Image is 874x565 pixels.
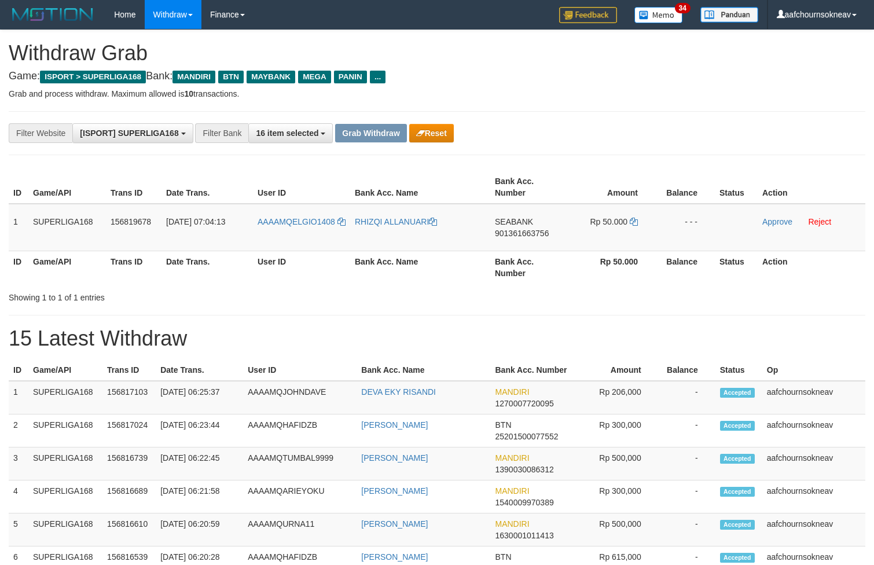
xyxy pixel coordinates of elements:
[28,204,106,251] td: SUPERLIGA168
[72,123,193,143] button: [ISPORT] SUPERLIGA168
[9,123,72,143] div: Filter Website
[495,420,512,430] span: BTN
[253,171,350,204] th: User ID
[184,89,193,98] strong: 10
[573,447,659,480] td: Rp 500,000
[9,287,355,303] div: Showing 1 to 1 of 1 entries
[243,513,357,546] td: AAAAMQURNA11
[361,420,428,430] a: [PERSON_NAME]
[700,7,758,23] img: panduan.png
[166,217,225,226] span: [DATE] 07:04:13
[490,251,565,284] th: Bank Acc. Number
[659,414,715,447] td: -
[9,204,28,251] td: 1
[495,465,554,474] span: Copy 1390030086312 to clipboard
[298,71,331,83] span: MEGA
[102,447,156,480] td: 156816739
[9,414,28,447] td: 2
[659,381,715,414] td: -
[361,453,428,463] a: [PERSON_NAME]
[659,513,715,546] td: -
[495,229,549,238] span: Copy 901361663756 to clipboard
[495,432,559,441] span: Copy 25201500077552 to clipboard
[28,447,102,480] td: SUPERLIGA168
[102,414,156,447] td: 156817024
[9,171,28,204] th: ID
[655,171,715,204] th: Balance
[808,217,831,226] a: Reject
[335,124,406,142] button: Grab Withdraw
[370,71,385,83] span: ...
[111,217,151,226] span: 156819678
[102,513,156,546] td: 156816610
[195,123,248,143] div: Filter Bank
[655,251,715,284] th: Balance
[357,359,490,381] th: Bank Acc. Name
[243,381,357,414] td: AAAAMQJOHNDAVE
[334,71,367,83] span: PANIN
[9,447,28,480] td: 3
[762,513,865,546] td: aafchournsokneav
[720,520,755,530] span: Accepted
[361,486,428,496] a: [PERSON_NAME]
[762,381,865,414] td: aafchournsokneav
[258,217,346,226] a: AAAAMQELGIO1408
[495,217,533,226] span: SEABANK
[156,359,243,381] th: Date Trans.
[634,7,683,23] img: Button%20Memo.svg
[9,42,865,65] h1: Withdraw Grab
[256,129,318,138] span: 16 item selected
[9,327,865,350] h1: 15 Latest Withdraw
[495,531,554,540] span: Copy 1630001011413 to clipboard
[758,171,865,204] th: Action
[590,217,628,226] span: Rp 50.000
[9,71,865,82] h4: Game: Bank:
[361,552,428,562] a: [PERSON_NAME]
[762,414,865,447] td: aafchournsokneav
[156,447,243,480] td: [DATE] 06:22:45
[655,204,715,251] td: - - -
[9,359,28,381] th: ID
[9,381,28,414] td: 1
[248,123,333,143] button: 16 item selected
[758,251,865,284] th: Action
[715,171,758,204] th: Status
[9,88,865,100] p: Grab and process withdraw. Maximum allowed is transactions.
[218,71,244,83] span: BTN
[720,388,755,398] span: Accepted
[495,387,530,397] span: MANDIRI
[630,217,638,226] a: Copy 50000 to clipboard
[243,359,357,381] th: User ID
[28,414,102,447] td: SUPERLIGA168
[720,421,755,431] span: Accepted
[106,251,161,284] th: Trans ID
[253,251,350,284] th: User ID
[573,359,659,381] th: Amount
[573,513,659,546] td: Rp 500,000
[762,480,865,513] td: aafchournsokneav
[156,381,243,414] td: [DATE] 06:25:37
[659,359,715,381] th: Balance
[495,453,530,463] span: MANDIRI
[495,399,554,408] span: Copy 1270007720095 to clipboard
[720,454,755,464] span: Accepted
[495,486,530,496] span: MANDIRI
[243,480,357,513] td: AAAAMQARIEYOKU
[715,251,758,284] th: Status
[28,359,102,381] th: Game/API
[573,480,659,513] td: Rp 300,000
[247,71,295,83] span: MAYBANK
[28,513,102,546] td: SUPERLIGA168
[573,381,659,414] td: Rp 206,000
[243,447,357,480] td: AAAAMQTUMBAL9999
[490,171,565,204] th: Bank Acc. Number
[762,217,792,226] a: Approve
[350,251,490,284] th: Bank Acc. Name
[565,251,655,284] th: Rp 50.000
[715,359,762,381] th: Status
[80,129,178,138] span: [ISPORT] SUPERLIGA168
[495,552,512,562] span: BTN
[565,171,655,204] th: Amount
[258,217,335,226] span: AAAAMQELGIO1408
[106,171,161,204] th: Trans ID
